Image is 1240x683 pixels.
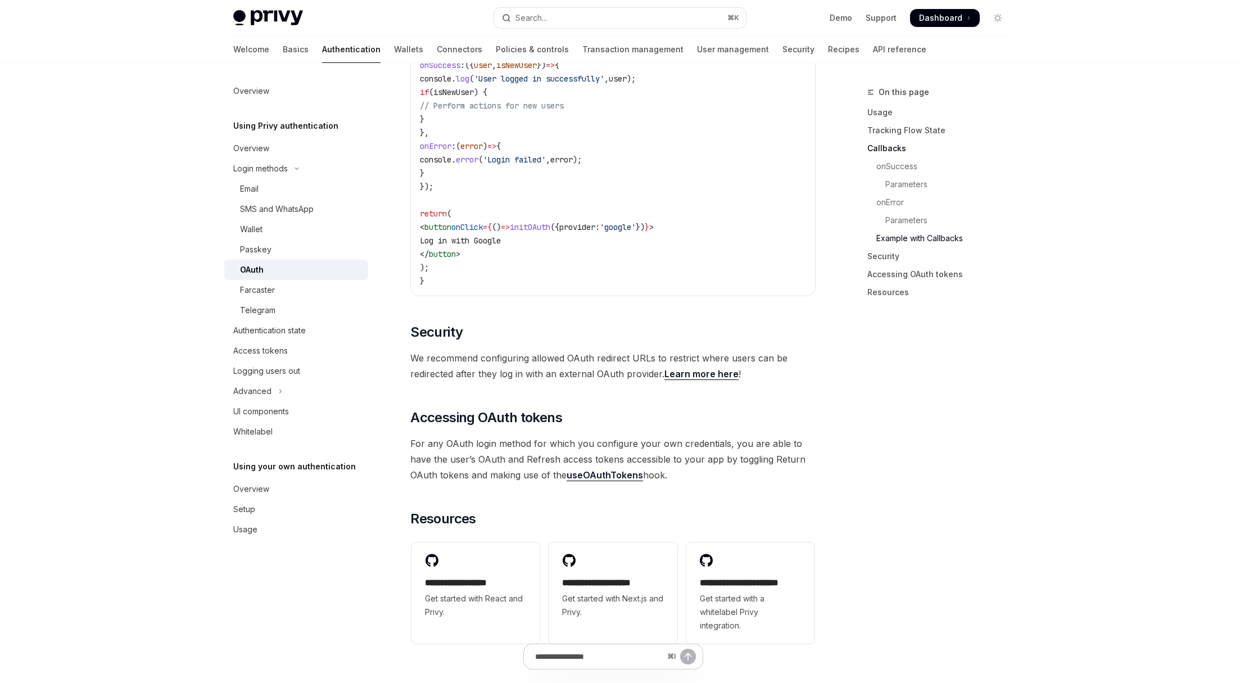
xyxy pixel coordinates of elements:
span: . [451,74,456,84]
a: Basics [283,36,309,63]
span: } [420,168,424,178]
span: error [456,155,478,165]
input: Ask a question... [535,644,663,669]
span: Get started with Next.js and Privy. [562,592,663,619]
span: > [456,249,460,259]
div: Telegram [240,304,275,317]
span: 'Login failed' [483,155,546,165]
span: onClick [451,222,483,232]
span: On this page [879,85,929,99]
a: OAuth [224,260,368,280]
span: Accessing OAuth tokens [410,409,562,427]
span: user [474,60,492,70]
span: 'google' [600,222,636,232]
a: Overview [224,81,368,101]
a: Logging users out [224,361,368,381]
span: We recommend configuring allowed OAuth redirect URLs to restrict where users can be redirected af... [410,350,816,382]
span: Security [410,323,463,341]
a: Security [782,36,814,63]
a: Example with Callbacks [867,229,1016,247]
a: Connectors [437,36,482,63]
div: Whitelabel [233,425,273,438]
a: onSuccess [867,157,1016,175]
a: Resources [867,283,1016,301]
a: Passkey [224,239,368,260]
div: SMS and WhatsApp [240,202,314,216]
a: Email [224,179,368,199]
span: { [487,222,492,232]
span: For any OAuth login method for which you configure your own credentials, you are able to have the... [410,436,816,483]
a: API reference [873,36,926,63]
a: Wallets [394,36,423,63]
span: user [609,74,627,84]
span: initOAuth [510,222,550,232]
div: Search... [515,11,547,25]
span: ({ [550,222,559,232]
div: Passkey [240,243,271,256]
div: Logging users out [233,364,300,378]
span: ); [627,74,636,84]
a: Usage [224,519,368,540]
a: Dashboard [910,9,980,27]
a: Overview [224,138,368,159]
span: => [487,141,496,151]
span: Get started with a whitelabel Privy integration. [700,592,801,632]
span: ( [478,155,483,165]
span: Log in with Google [420,236,501,246]
span: : [451,141,456,151]
span: provider: [559,222,600,232]
a: Authentication state [224,320,368,341]
button: Open search [494,8,746,28]
div: Overview [233,142,269,155]
span: }); [420,182,433,192]
a: Overview [224,479,368,499]
div: Access tokens [233,344,288,358]
h5: Using Privy authentication [233,119,338,133]
span: console [420,74,451,84]
div: Authentication state [233,324,306,337]
span: error [460,141,483,151]
a: Learn more here [664,368,739,380]
a: Setup [224,499,368,519]
div: Setup [233,503,255,516]
span: ( [456,141,460,151]
span: } [645,222,649,232]
span: console [420,155,451,165]
a: User management [697,36,769,63]
span: ⌘ K [727,13,739,22]
span: Dashboard [919,12,962,24]
span: 'User logged in successfully' [474,74,604,84]
a: Wallet [224,219,368,239]
a: Transaction management [582,36,684,63]
span: </ [420,249,429,259]
span: Get started with React and Privy. [425,592,526,619]
span: ( [429,87,433,97]
a: Telegram [224,300,368,320]
a: Whitelabel [224,422,368,442]
a: Farcaster [224,280,368,300]
span: isNewUser [496,60,537,70]
div: Login methods [233,162,288,175]
span: return [420,209,447,219]
span: => [501,222,510,232]
div: Farcaster [240,283,275,297]
button: Toggle dark mode [989,9,1007,27]
a: Accessing OAuth tokens [867,265,1016,283]
a: Access tokens [224,341,368,361]
a: Recipes [828,36,859,63]
span: () [492,222,501,232]
a: UI components [224,401,368,422]
a: Security [867,247,1016,265]
a: Parameters [867,175,1016,193]
a: Welcome [233,36,269,63]
span: { [496,141,501,151]
div: Wallet [240,223,263,236]
span: : [460,60,465,70]
span: ({ [465,60,474,70]
span: onSuccess [420,60,460,70]
span: ); [420,263,429,273]
span: onError [420,141,451,151]
span: ) [483,141,487,151]
a: Callbacks [867,139,1016,157]
button: Toggle Login methods section [224,159,368,179]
